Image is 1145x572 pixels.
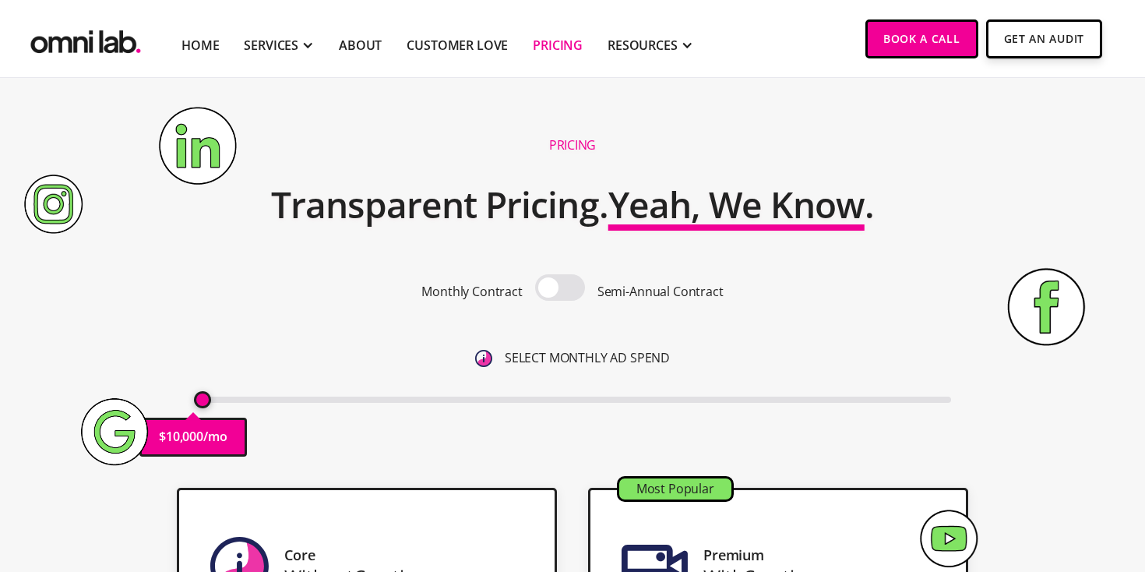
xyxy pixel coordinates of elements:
[159,426,166,447] p: $
[181,36,219,55] a: Home
[203,426,227,447] p: /mo
[865,391,1145,572] iframe: Chat Widget
[986,19,1102,58] a: Get An Audit
[475,350,492,367] img: 6410812402e99d19b372aa32_omni-nav-info.svg
[27,19,144,58] a: home
[703,545,764,566] div: Premium
[271,174,874,236] h2: Transparent Pricing. .
[619,478,731,500] div: Most Popular
[549,137,596,154] h1: Pricing
[244,36,298,55] div: SERVICES
[505,348,670,369] p: SELECT MONTHLY AD SPEND
[608,36,678,55] div: RESOURCES
[421,281,522,302] p: Monthly Contract
[865,19,978,58] a: Book a Call
[284,545,315,566] div: Core
[166,426,203,447] p: 10,000
[597,281,724,302] p: Semi-Annual Contract
[608,180,865,228] span: Yeah, We Know
[407,36,508,55] a: Customer Love
[533,36,583,55] a: Pricing
[27,19,144,58] img: Omni Lab: B2B SaaS Demand Generation Agency
[339,36,382,55] a: About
